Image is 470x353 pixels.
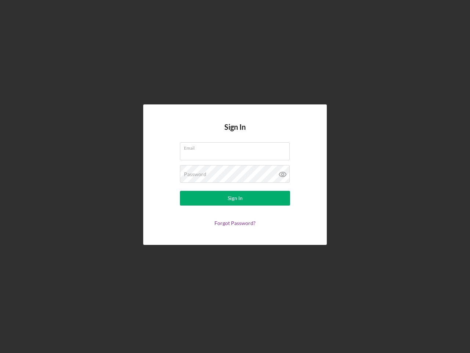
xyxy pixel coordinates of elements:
label: Password [184,171,206,177]
h4: Sign In [224,123,246,142]
button: Sign In [180,191,290,206]
a: Forgot Password? [214,220,256,226]
label: Email [184,143,290,151]
div: Sign In [228,191,243,206]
